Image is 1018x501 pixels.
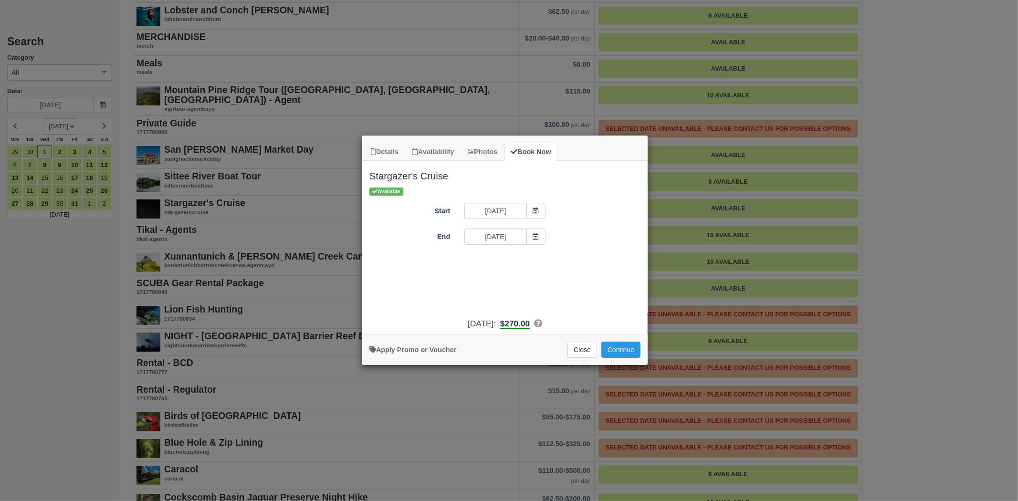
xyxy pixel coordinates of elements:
[462,143,504,161] a: Photos
[362,318,648,330] div: :
[504,143,557,161] a: Book Now
[362,229,457,242] label: End
[406,143,460,161] a: Availability
[500,319,530,328] span: $270.00
[362,161,648,186] h2: Stargazer's Cruise
[365,143,405,161] a: Details
[362,161,648,329] div: Item Modal
[468,319,493,328] span: [DATE]
[369,188,403,196] span: Available
[362,203,457,216] label: Start
[601,342,640,358] button: Add to Booking
[369,346,456,354] a: Apply Voucher
[567,342,597,358] button: Close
